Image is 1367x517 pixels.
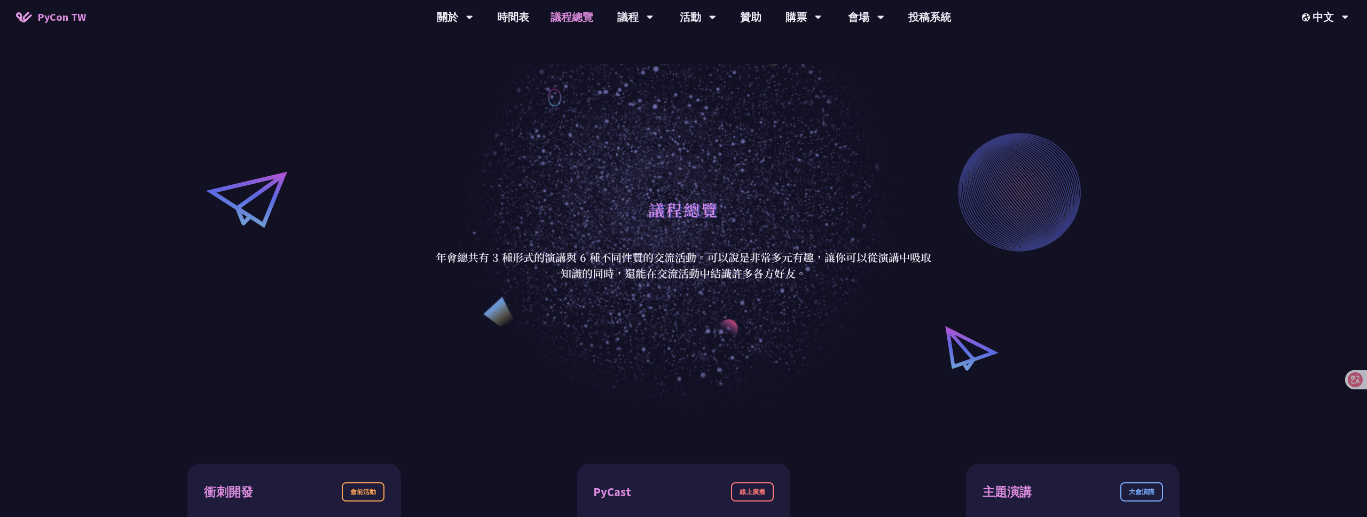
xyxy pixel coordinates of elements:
[731,482,774,502] div: 線上廣播
[983,483,1032,502] div: 主題演講
[37,9,86,25] span: PyCon TW
[435,249,932,281] p: 年會總共有 3 種形式的演講與 6 種不同性質的交流活動。可以說是非常多元有趣，讓你可以從演講中吸取知識的同時，還能在交流活動中結識許多各方好友。
[1120,482,1163,502] div: 大會演講
[342,482,384,502] div: 會前活動
[5,4,97,30] a: PyCon TW
[593,483,631,502] div: PyCast
[1302,13,1313,21] img: Locale Icon
[648,193,719,225] h1: 議程總覽
[204,483,253,502] div: 衝刺開發
[16,12,32,22] img: Home icon of PyCon TW 2025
